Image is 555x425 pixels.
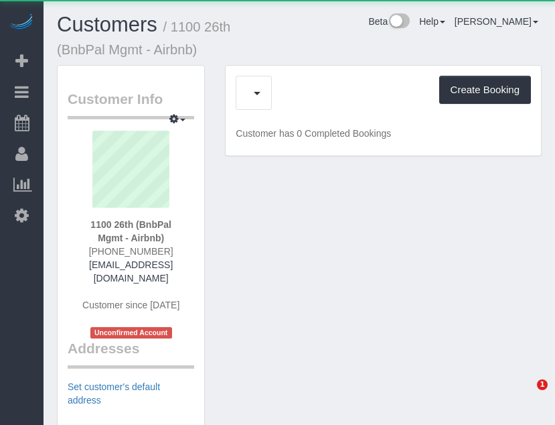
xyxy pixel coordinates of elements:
iframe: Intercom live chat [509,379,542,412]
strong: 1100 26th (BnbPal Mgmt - Airbnb) [90,219,171,243]
button: Create Booking [439,76,531,104]
img: Automaid Logo [8,13,35,32]
img: New interface [388,13,410,31]
span: Customer since [DATE] [82,300,179,310]
a: [PERSON_NAME] [455,16,538,27]
legend: Customer Info [68,89,194,119]
a: Customers [57,13,157,36]
span: Unconfirmed Account [90,327,172,339]
p: Customer has 0 Completed Bookings [236,127,531,140]
span: [PHONE_NUMBER] [89,246,173,257]
a: Beta [368,16,410,27]
a: [EMAIL_ADDRESS][DOMAIN_NAME] [89,259,173,284]
a: Help [419,16,445,27]
span: 1 [537,379,548,390]
a: Set customer's default address [68,381,160,406]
